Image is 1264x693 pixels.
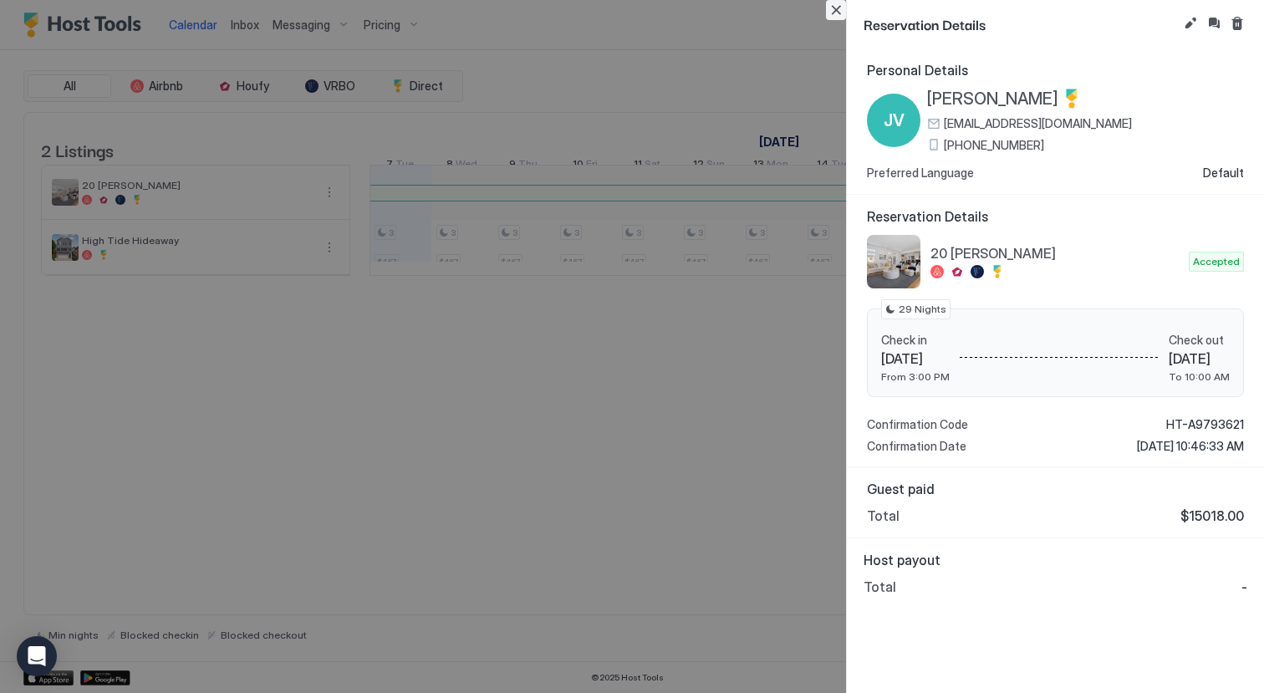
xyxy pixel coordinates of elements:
[1137,439,1244,454] span: [DATE] 10:46:33 AM
[1227,13,1247,33] button: Cancel reservation
[867,439,966,454] span: Confirmation Date
[867,507,900,524] span: Total
[881,370,950,383] span: From 3:00 PM
[1169,333,1230,348] span: Check out
[867,62,1244,79] span: Personal Details
[927,89,1058,110] span: [PERSON_NAME]
[1180,13,1200,33] button: Edit reservation
[867,417,968,432] span: Confirmation Code
[1169,370,1230,383] span: To 10:00 AM
[930,245,1182,262] span: 20 [PERSON_NAME]
[1204,13,1224,33] button: Inbox
[1169,350,1230,367] span: [DATE]
[884,108,905,133] span: JV
[17,636,57,676] div: Open Intercom Messenger
[867,481,1244,497] span: Guest paid
[867,235,920,288] div: listing image
[899,302,946,317] span: 29 Nights
[944,116,1132,131] span: [EMAIL_ADDRESS][DOMAIN_NAME]
[867,208,1244,225] span: Reservation Details
[864,552,1247,568] span: Host payout
[881,350,950,367] span: [DATE]
[1193,254,1240,269] span: Accepted
[1241,578,1247,595] span: -
[881,333,950,348] span: Check in
[1180,507,1244,524] span: $15018.00
[867,166,974,181] span: Preferred Language
[944,138,1044,153] span: [PHONE_NUMBER]
[1203,166,1244,181] span: Default
[1166,417,1244,432] span: HT-A9793621
[864,578,896,595] span: Total
[864,13,1177,34] span: Reservation Details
